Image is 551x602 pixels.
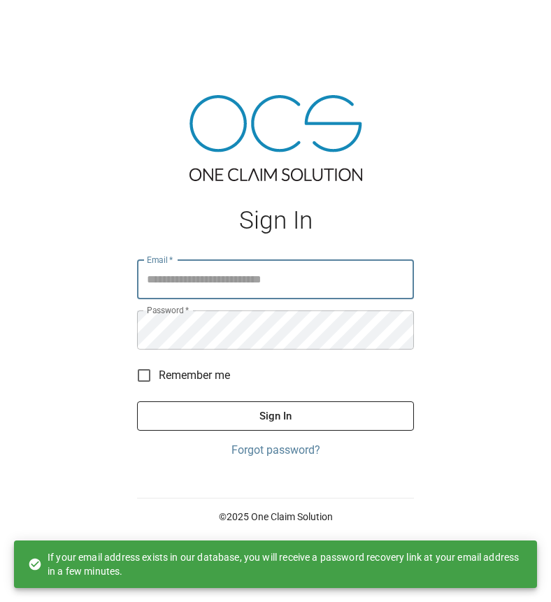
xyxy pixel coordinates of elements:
label: Email [147,254,173,266]
p: © 2025 One Claim Solution [137,510,414,524]
a: Forgot password? [137,442,414,459]
img: ocs-logo-tra.png [189,95,362,181]
img: ocs-logo-white-transparent.png [17,8,73,36]
h1: Sign In [137,206,414,235]
label: Password [147,304,189,316]
div: If your email address exists in our database, you will receive a password recovery link at your e... [28,545,526,584]
button: Sign In [137,401,414,431]
span: Remember me [159,367,230,384]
